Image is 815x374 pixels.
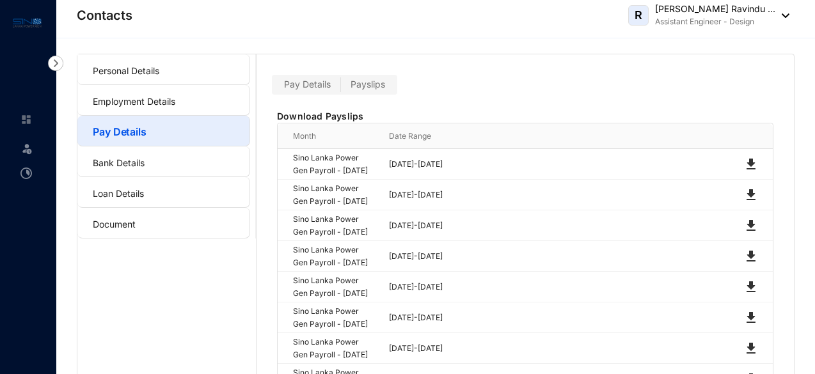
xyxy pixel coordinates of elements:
[93,96,175,107] a: Employment Details
[93,125,146,138] a: Pay Details
[277,110,773,123] p: Download Payslips
[389,311,728,324] p: [DATE] - [DATE]
[20,142,33,155] img: leave-unselected.2934df6273408c3f84d9.svg
[293,244,374,269] p: Sino Lanka Power Gen Payroll - [DATE]
[389,189,728,201] p: [DATE] - [DATE]
[284,79,331,90] span: Pay Details
[93,157,145,168] a: Bank Details
[743,310,759,325] img: download-black.71b825375326cd126c6e7206129a6cc1.svg
[293,182,374,208] p: Sino Lanka Power Gen Payroll - [DATE]
[743,249,759,264] img: download-black.71b825375326cd126c6e7206129a6cc1.svg
[743,157,759,172] img: download-black.71b825375326cd126c6e7206129a6cc1.svg
[293,274,374,300] p: Sino Lanka Power Gen Payroll - [DATE]
[389,219,728,232] p: [DATE] - [DATE]
[743,187,759,203] img: download-black.71b825375326cd126c6e7206129a6cc1.svg
[374,123,728,149] th: Date Range
[93,188,144,199] a: Loan Details
[775,13,789,18] img: dropdown-black.8e83cc76930a90b1a4fdb6d089b7bf3a.svg
[10,160,41,186] li: Time Attendance
[743,279,759,295] img: download-black.71b825375326cd126c6e7206129a6cc1.svg
[655,15,775,28] p: Assistant Engineer - Design
[389,281,728,293] p: [DATE] - [DATE]
[635,10,642,21] span: R
[93,65,159,76] a: Personal Details
[389,342,728,355] p: [DATE] - [DATE]
[293,305,374,331] p: Sino Lanka Power Gen Payroll - [DATE]
[655,3,775,15] p: [PERSON_NAME] Ravindu ...
[389,250,728,263] p: [DATE] - [DATE]
[351,79,385,90] span: Payslips
[13,15,42,30] img: logo
[389,158,728,171] p: [DATE] - [DATE]
[743,341,759,356] img: download-black.71b825375326cd126c6e7206129a6cc1.svg
[48,56,63,71] img: nav-icon-right.af6afadce00d159da59955279c43614e.svg
[20,168,32,179] img: time-attendance-unselected.8aad090b53826881fffb.svg
[278,123,374,149] th: Month
[293,152,374,177] p: Sino Lanka Power Gen Payroll - [DATE]
[77,6,132,24] p: Contacts
[293,336,374,361] p: Sino Lanka Power Gen Payroll - [DATE]
[293,213,374,238] p: Sino Lanka Power Gen Payroll - [DATE]
[93,219,136,230] a: Document
[10,107,41,132] li: Home
[743,218,759,233] img: download-black.71b825375326cd126c6e7206129a6cc1.svg
[20,114,32,125] img: home-unselected.a29eae3204392db15eaf.svg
